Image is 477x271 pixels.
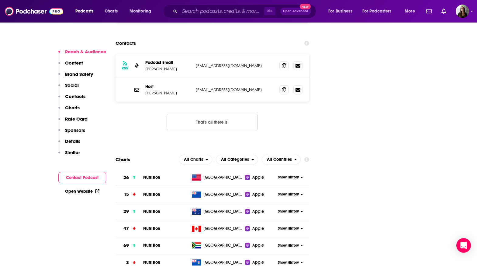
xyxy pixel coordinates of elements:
[203,174,243,181] span: United States
[143,226,160,231] a: Nutrition
[105,7,118,16] span: Charts
[116,237,143,254] a: 69
[58,60,83,71] button: Content
[116,203,143,220] a: 29
[58,127,85,139] button: Sponsors
[130,7,151,16] span: Monitoring
[65,71,93,77] p: Brand Safety
[264,7,275,15] span: ⌘ K
[262,155,301,164] h2: Countries
[439,6,448,16] a: Show notifications dropdown
[400,6,423,16] button: open menu
[300,4,311,9] span: New
[324,6,360,16] button: open menu
[252,174,264,181] span: Apple
[58,105,80,116] button: Charts
[252,226,264,232] span: Apple
[245,242,276,248] a: Apple
[143,209,160,214] a: Nutrition
[65,127,85,133] p: Sponsors
[278,209,299,214] span: Show History
[180,6,264,16] input: Search podcasts, credits, & more...
[65,189,99,194] a: Open Website
[278,192,299,197] span: Show History
[405,7,415,16] span: More
[424,6,434,16] a: Show notifications dropdown
[145,60,191,65] p: Podcast Email
[179,155,212,164] h2: Platforms
[58,49,106,60] button: Reach & Audience
[116,186,143,203] a: 15
[283,10,308,13] span: Open Advanced
[126,259,129,266] h3: 3
[116,37,136,49] h2: Contacts
[184,157,203,162] span: All Charts
[262,155,301,164] button: open menu
[276,260,305,265] button: Show History
[203,242,243,248] span: South Africa
[278,260,299,265] span: Show History
[123,225,129,232] h3: 47
[252,242,264,248] span: Apple
[189,259,245,266] a: [GEOGRAPHIC_DATA]
[252,192,264,198] span: Apple
[196,63,275,68] p: [EMAIL_ADDRESS][DOMAIN_NAME]
[145,66,191,72] p: [PERSON_NAME]
[189,209,245,215] a: [GEOGRAPHIC_DATA]
[189,242,245,248] a: [GEOGRAPHIC_DATA]
[276,192,305,197] button: Show History
[58,71,93,83] button: Brand Safety
[456,5,469,18] img: User Profile
[65,138,80,144] p: Details
[65,60,83,66] p: Content
[245,259,276,266] a: Apple
[65,150,80,155] p: Similar
[5,5,63,17] img: Podchaser - Follow, Share and Rate Podcasts
[167,114,258,130] button: Nothing here.
[179,155,212,164] button: open menu
[143,175,160,180] a: Nutrition
[456,5,469,18] button: Show profile menu
[169,4,322,18] div: Search podcasts, credits, & more...
[196,87,275,92] p: [EMAIL_ADDRESS][DOMAIN_NAME]
[58,150,80,161] button: Similar
[123,208,129,215] h3: 29
[145,84,191,89] p: Host
[75,7,93,16] span: Podcasts
[252,259,264,266] span: Apple
[145,90,191,96] p: [PERSON_NAME]
[328,7,352,16] span: For Business
[221,157,249,162] span: All Categories
[65,116,88,122] p: Rate Card
[143,260,160,265] a: Nutrition
[143,243,160,248] a: Nutrition
[358,6,400,16] button: open menu
[276,226,305,231] button: Show History
[245,192,276,198] a: Apple
[189,174,245,181] a: [GEOGRAPHIC_DATA]
[116,220,143,237] a: 47
[216,155,258,164] h2: Categories
[124,191,129,198] h3: 15
[216,155,258,164] button: open menu
[116,157,130,162] h2: Charts
[65,49,106,55] p: Reach & Audience
[123,242,129,249] h3: 69
[276,175,305,180] button: Show History
[101,6,121,16] a: Charts
[58,116,88,127] button: Rate Card
[245,226,276,232] a: Apple
[116,169,143,186] a: 26
[362,7,392,16] span: For Podcasters
[252,209,264,215] span: Apple
[245,174,276,181] a: Apple
[122,66,128,71] h3: RSS
[58,172,106,183] button: Contact Podcast
[65,93,85,99] p: Contacts
[276,243,305,248] button: Show History
[203,192,243,198] span: New Zealand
